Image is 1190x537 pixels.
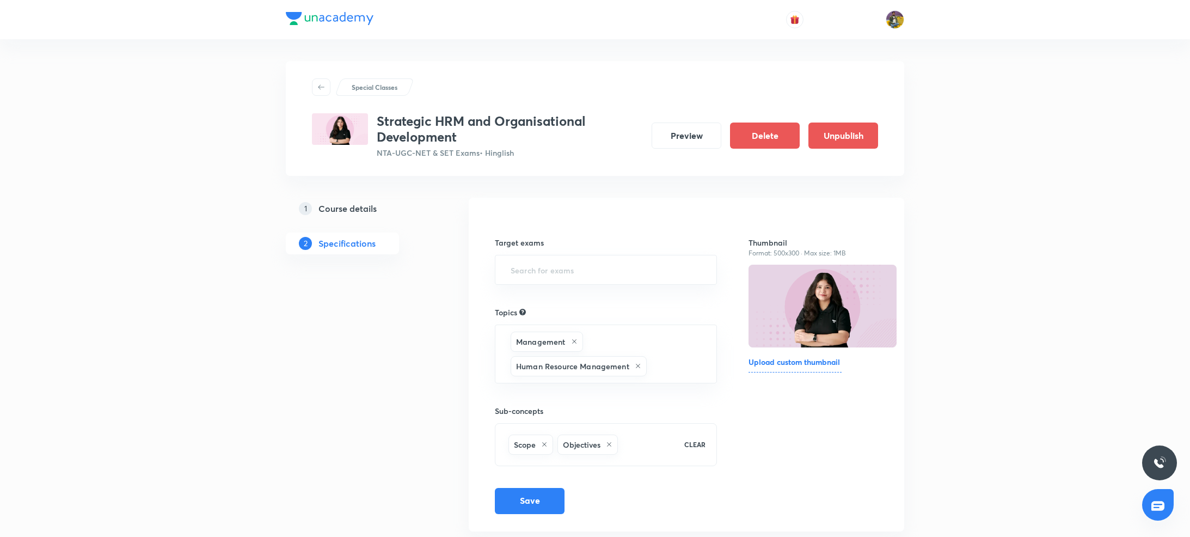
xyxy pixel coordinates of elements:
[286,12,373,25] img: Company Logo
[312,113,368,145] img: 31B4BB4C-4488-4CED-9B2B-08F1ED00E29C_special_class.png
[377,113,643,145] h3: Strategic HRM and Organisational Development
[514,439,536,450] h6: Scope
[299,237,312,250] p: 2
[495,488,565,514] button: Save
[516,361,629,372] h6: Human Resource Management
[730,123,800,149] button: Delete
[318,202,377,215] h5: Course details
[786,11,803,28] button: avatar
[299,202,312,215] p: 1
[508,260,703,280] input: Search for exams
[747,264,898,348] img: Thumbnail
[749,248,878,258] p: Format: 500x300 · Max size: 1MB
[495,307,517,318] h6: Topics
[286,198,434,219] a: 1Course details
[710,353,713,355] button: Open
[516,336,566,347] h6: Management
[495,237,717,248] h6: Target exams
[286,12,373,28] a: Company Logo
[749,356,842,373] h6: Upload custom thumbnail
[495,405,717,417] h6: Sub-concepts
[563,439,600,450] h6: Objectives
[377,147,643,158] p: NTA-UGC-NET & SET Exams • Hinglish
[790,15,800,25] img: avatar
[519,307,526,317] div: Search for topics
[1153,456,1166,469] img: ttu
[684,440,706,449] p: CLEAR
[886,10,904,29] img: sajan k
[808,123,878,149] button: Unpublish
[352,82,397,92] p: Special Classes
[710,268,713,271] button: Open
[318,237,376,250] h5: Specifications
[652,123,721,149] button: Preview
[749,237,878,248] h6: Thumbnail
